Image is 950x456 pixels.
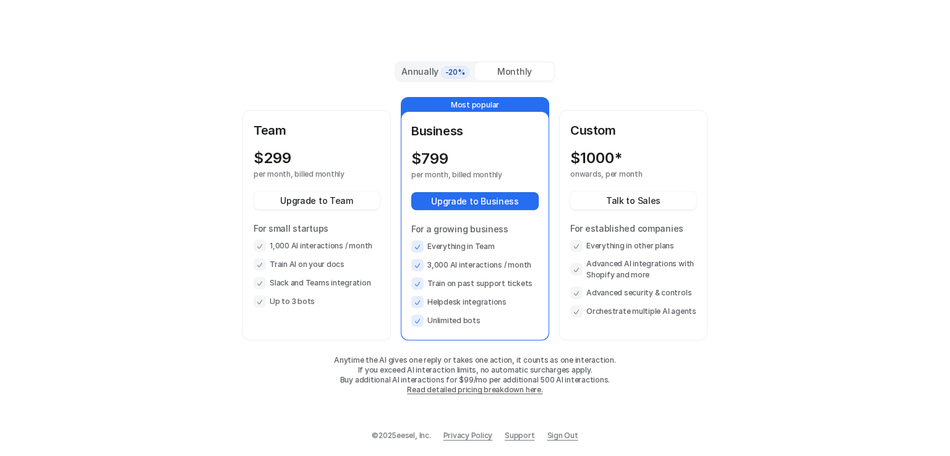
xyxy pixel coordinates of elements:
span: -20% [441,66,469,78]
li: 3,000 AI interactions / month [411,259,539,271]
p: $ 1000* [570,150,622,167]
p: per month, billed monthly [411,170,516,180]
p: Business [411,122,539,140]
li: Everything in Team [411,240,539,253]
li: Advanced security & controls [570,287,696,299]
p: For established companies [570,222,696,235]
p: per month, billed monthly [254,169,357,179]
a: Sign Out [547,430,578,441]
p: For a growing business [411,222,539,235]
li: Unlimited bots [411,315,539,327]
p: Buy additional AI interactions for $99/mo per additional 500 AI interactions. [242,375,708,385]
li: Train AI on your docs [254,258,380,271]
p: $ 299 [254,150,291,167]
span: Support [505,430,534,441]
p: Most popular [401,98,549,112]
p: Custom [570,121,696,140]
a: Read detailed pricing breakdown here. [407,385,542,394]
li: Train on past support tickets [411,277,539,290]
li: Helpdesk integrations [411,296,539,308]
p: © 2025 eesel, Inc. [372,430,430,441]
li: Advanced AI integrations with Shopify and more [570,258,696,281]
button: Talk to Sales [570,192,696,209]
button: Upgrade to Team [254,192,380,209]
a: Privacy Policy [443,430,493,441]
p: Anytime the AI gives one reply or takes one action, it counts as one interaction. [242,355,708,365]
li: 1,000 AI interactions / month [254,240,380,252]
p: Team [254,121,380,140]
p: If you exceed AI interaction limits, no automatic surcharges apply. [242,365,708,375]
div: Annually [401,65,470,78]
p: For small startups [254,222,380,235]
button: Upgrade to Business [411,192,539,210]
li: Slack and Teams integration [254,277,380,289]
p: $ 799 [411,150,448,167]
p: onwards, per month [570,169,674,179]
li: Everything in other plans [570,240,696,252]
div: Monthly [475,62,554,80]
li: Orchestrate multiple AI agents [570,305,696,318]
li: Up to 3 bots [254,295,380,308]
